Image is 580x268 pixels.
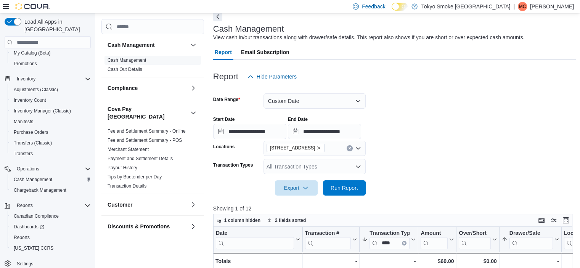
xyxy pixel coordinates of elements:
span: Fee and Settlement Summary - Online [108,128,186,134]
div: Amount [421,230,448,249]
div: Drawer/Safe [509,230,553,237]
button: Inventory [14,74,39,83]
button: Reports [14,201,36,210]
button: Inventory Manager (Classic) [8,106,94,116]
div: Date [216,230,294,237]
button: Inventory Count [8,95,94,106]
span: Transfers [11,149,91,158]
span: Export [280,180,313,196]
button: Cash Management [108,41,187,49]
span: 2 fields sorted [275,217,306,223]
button: Customer [108,201,187,209]
button: My Catalog (Beta) [8,48,94,58]
div: Date [216,230,294,249]
a: Adjustments (Classic) [11,85,61,94]
p: Showing 1 of 12 [213,205,576,212]
span: My Catalog (Beta) [11,48,91,58]
p: Tokyo Smoke [GEOGRAPHIC_DATA] [421,2,511,11]
span: Cash Out Details [108,66,142,72]
a: Merchant Statement [108,147,149,152]
button: Promotions [8,58,94,69]
button: 1 column hidden [214,216,263,225]
button: Clear input [347,145,353,151]
div: Drawer/Safe [509,230,553,249]
a: Fee and Settlement Summary - Online [108,128,186,134]
button: Custom Date [263,93,366,109]
a: Dashboards [11,222,47,231]
div: View cash in/out transactions along with drawer/safe details. This report also shows if you are s... [213,34,525,42]
div: $0.00 [459,257,496,266]
span: 94 Cumberland St [267,144,325,152]
button: Transaction # [305,230,357,249]
span: Manifests [14,119,33,125]
div: Cova Pay [GEOGRAPHIC_DATA] [101,127,204,194]
span: Reports [14,234,30,241]
button: Cova Pay [GEOGRAPHIC_DATA] [108,105,187,120]
p: [PERSON_NAME] [530,2,574,11]
a: Cash Management [108,58,146,63]
span: Inventory [14,74,91,83]
div: Transaction Type [370,230,410,237]
span: MC [519,2,526,11]
div: Transaction Type [370,230,410,249]
button: Canadian Compliance [8,211,94,221]
button: Chargeback Management [8,185,94,196]
img: Cova [15,3,50,10]
button: Inventory [2,74,94,84]
a: My Catalog (Beta) [11,48,54,58]
span: Adjustments (Classic) [14,87,58,93]
span: Inventory Manager (Classic) [11,106,91,116]
span: Hide Parameters [257,73,297,80]
span: Report [215,45,232,60]
h3: Cash Management [108,41,155,49]
a: Inventory Manager (Classic) [11,106,74,116]
span: Transfers [14,151,33,157]
input: Press the down key to open a popover containing a calendar. [288,124,361,139]
h3: Discounts & Promotions [108,223,170,230]
span: Settings [17,261,33,267]
button: Remove 94 Cumberland St from selection in this group [317,146,321,150]
span: Load All Apps in [GEOGRAPHIC_DATA] [21,18,91,33]
span: [STREET_ADDRESS] [270,144,315,152]
a: Transaction Details [108,183,146,189]
div: Totals [215,257,300,266]
div: - [502,257,559,266]
a: Dashboards [8,221,94,232]
a: Manifests [11,117,36,126]
button: Clear input [402,241,406,246]
span: Inventory [17,76,35,82]
span: Canadian Compliance [14,213,59,219]
button: Compliance [189,83,198,93]
button: [US_STATE] CCRS [8,243,94,254]
span: Promotions [11,59,91,68]
button: Discounts & Promotions [108,223,187,230]
button: Keyboard shortcuts [537,216,546,225]
a: [US_STATE] CCRS [11,244,56,253]
a: Reports [11,233,33,242]
label: Transaction Types [213,162,253,168]
span: Cash Management [11,175,91,184]
button: Cash Management [189,40,198,50]
label: Date Range [213,96,240,103]
button: Date [216,230,300,249]
span: Purchase Orders [14,129,48,135]
span: Canadian Compliance [11,212,91,221]
h3: Report [213,72,238,81]
a: Tips by Budtender per Day [108,174,162,180]
span: Chargeback Management [14,187,66,193]
span: Reports [17,202,33,209]
span: Merchant Statement [108,146,149,152]
span: Promotions [14,61,37,67]
h3: Cash Management [213,24,284,34]
a: Payout History [108,165,137,170]
a: Fee and Settlement Summary - POS [108,138,182,143]
span: Transfers (Classic) [11,138,91,148]
button: Cash Management [8,174,94,185]
div: Over/Short [459,230,490,249]
button: Reports [8,232,94,243]
button: Next [213,12,222,21]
